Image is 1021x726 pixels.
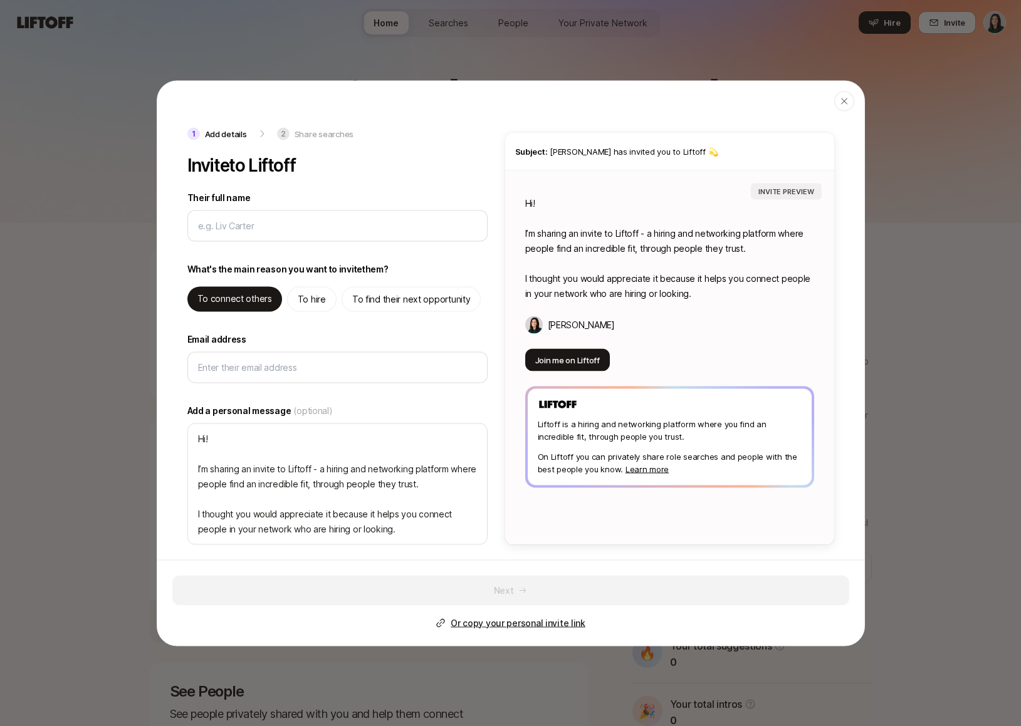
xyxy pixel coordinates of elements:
[538,398,578,410] img: Liftoff Logo
[525,195,814,301] p: Hi! I’m sharing an invite to Liftoff - a hiring and networking platform where people find an incr...
[187,331,488,346] label: Email address
[187,127,200,140] p: 1
[451,615,585,630] p: Or copy your personal invite link
[515,145,824,157] p: [PERSON_NAME] has invited you to Liftoff 💫
[758,185,814,197] p: INVITE PREVIEW
[626,464,669,474] a: Learn more
[436,615,585,630] button: Or copy your personal invite link
[293,403,332,418] span: (optional)
[352,291,471,306] p: To find their next opportunity
[187,261,389,276] p: What's the main reason you want to invite them ?
[298,291,326,306] p: To hire
[198,218,477,233] input: e.g. Liv Carter
[197,291,272,306] p: To connect others
[187,423,488,544] textarea: Hi! I’m sharing an invite to Liftoff - a hiring and networking platform where people find an incr...
[548,317,615,332] p: [PERSON_NAME]
[515,146,548,156] span: Subject:
[538,450,802,475] p: On Liftoff you can privately share role searches and people with the best people you know.
[187,155,296,175] p: Invite to Liftoff
[295,127,353,140] p: Share searches
[277,127,290,140] p: 2
[187,403,488,418] label: Add a personal message
[198,360,477,375] input: Enter their email address
[205,127,247,140] p: Add details
[525,348,610,371] button: Join me on Liftoff
[525,316,543,333] img: Eleanor
[187,190,488,205] label: Their full name
[538,418,802,443] p: Liftoff is a hiring and networking platform where you find an incredible fit, through people you ...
